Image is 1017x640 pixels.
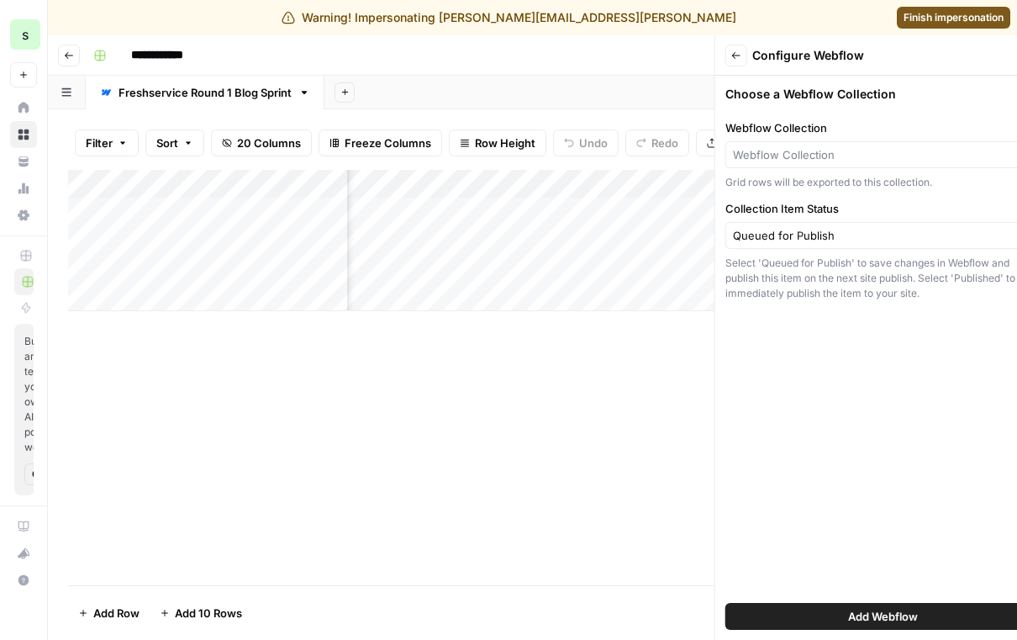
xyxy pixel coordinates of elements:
[449,130,546,156] button: Row Height
[10,121,37,148] a: Browse
[625,130,689,156] button: Redo
[211,130,312,156] button: 20 Columns
[10,148,37,175] a: Your Data
[10,513,37,540] a: AirOps Academy
[10,94,37,121] a: Home
[68,600,150,627] button: Add Row
[11,541,36,566] div: What's new?
[553,130,619,156] button: Undo
[696,130,793,156] button: Export CSV
[733,227,1014,244] input: Queued for Publish
[75,130,139,156] button: Filter
[93,605,140,621] span: Add Row
[32,467,42,482] span: Get Started
[848,608,918,625] span: Add Webflow
[86,76,324,109] a: Freshservice Round 1 Blog Sprint
[24,463,50,485] button: Get Started
[86,135,113,151] span: Filter
[319,130,442,156] button: Freeze Columns
[579,135,608,151] span: Undo
[10,540,37,567] button: What's new?
[904,10,1004,25] span: Finish impersonation
[733,146,1014,163] input: Webflow Collection
[22,24,29,45] span: s
[10,13,37,56] button: Workspace: saasgenie
[175,605,242,621] span: Add 10 Rows
[10,567,37,594] button: Help + Support
[237,135,301,151] span: 20 Columns
[282,9,736,26] div: Warning! Impersonating [PERSON_NAME][EMAIL_ADDRESS][PERSON_NAME]
[897,7,1010,29] a: Finish impersonation
[475,135,535,151] span: Row Height
[10,202,37,229] a: Settings
[145,130,204,156] button: Sort
[119,84,292,101] div: Freshservice Round 1 Blog Sprint
[10,175,37,202] a: Usage
[150,600,252,627] button: Add 10 Rows
[156,135,178,151] span: Sort
[345,135,431,151] span: Freeze Columns
[651,135,678,151] span: Redo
